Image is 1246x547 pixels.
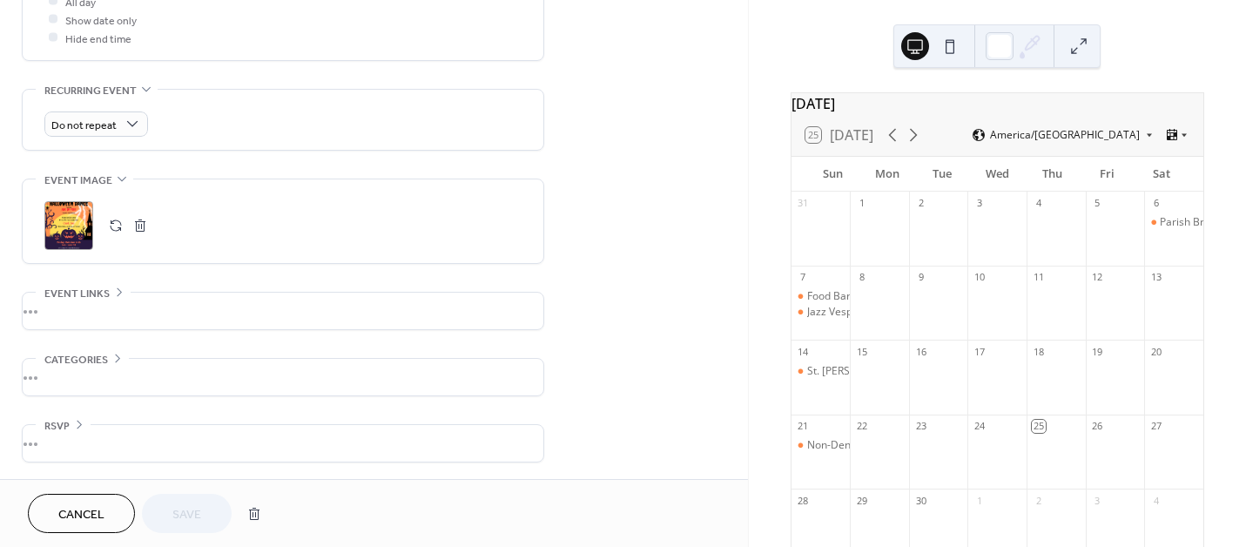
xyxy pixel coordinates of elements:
[990,130,1140,140] span: America/[GEOGRAPHIC_DATA]
[51,115,117,135] span: Do not repeat
[973,494,986,507] div: 1
[1149,345,1162,358] div: 20
[797,271,810,284] div: 7
[807,364,1100,379] div: St. [PERSON_NAME]'s Fare Forward into the Fall Season BBQ
[1149,197,1162,210] div: 6
[791,364,851,379] div: St. John's Fare Forward into the Fall Season BBQ
[807,305,964,320] div: Jazz Vespers Goes to the Movies
[855,197,868,210] div: 1
[1135,157,1189,192] div: Sat
[1091,197,1104,210] div: 5
[855,420,868,433] div: 22
[1149,271,1162,284] div: 13
[65,30,131,48] span: Hide end time
[1149,420,1162,433] div: 27
[65,11,137,30] span: Show date only
[44,351,108,369] span: Categories
[58,506,104,524] span: Cancel
[23,425,543,462] div: •••
[807,438,1133,453] div: Non-Denominational Service at the [GEOGRAPHIC_DATA] 10:00 am
[914,197,927,210] div: 2
[914,345,927,358] div: 16
[1091,420,1104,433] div: 26
[791,438,851,453] div: Non-Denominational Service at the Richmond Fairgrounds Pavilion 10:00 am
[797,420,810,433] div: 21
[1091,271,1104,284] div: 12
[1032,345,1045,358] div: 18
[28,494,135,533] button: Cancel
[797,494,810,507] div: 28
[805,157,860,192] div: Sun
[970,157,1025,192] div: Wed
[791,289,851,304] div: Food Bank Sunday
[1149,494,1162,507] div: 4
[807,289,894,304] div: Food Bank [DATE]
[1091,494,1104,507] div: 3
[44,285,110,303] span: Event links
[797,197,810,210] div: 31
[1025,157,1080,192] div: Thu
[915,157,970,192] div: Tue
[1032,197,1045,210] div: 4
[914,271,927,284] div: 9
[1160,215,1240,230] div: Parish Breakfast
[44,172,112,190] span: Event image
[855,271,868,284] div: 8
[44,82,137,100] span: Recurring event
[855,345,868,358] div: 15
[23,359,543,395] div: •••
[855,494,868,507] div: 29
[860,157,915,192] div: Mon
[1091,345,1104,358] div: 19
[1032,271,1045,284] div: 11
[1032,420,1045,433] div: 25
[44,201,93,250] div: ;
[973,420,986,433] div: 24
[914,420,927,433] div: 23
[1144,215,1203,230] div: Parish Breakfast
[914,494,927,507] div: 30
[23,293,543,329] div: •••
[791,93,1203,114] div: [DATE]
[973,271,986,284] div: 10
[44,417,70,436] span: RSVP
[973,345,986,358] div: 17
[1080,157,1135,192] div: Fri
[1032,494,1045,507] div: 2
[797,345,810,358] div: 14
[791,305,851,320] div: Jazz Vespers Goes to the Movies
[973,197,986,210] div: 3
